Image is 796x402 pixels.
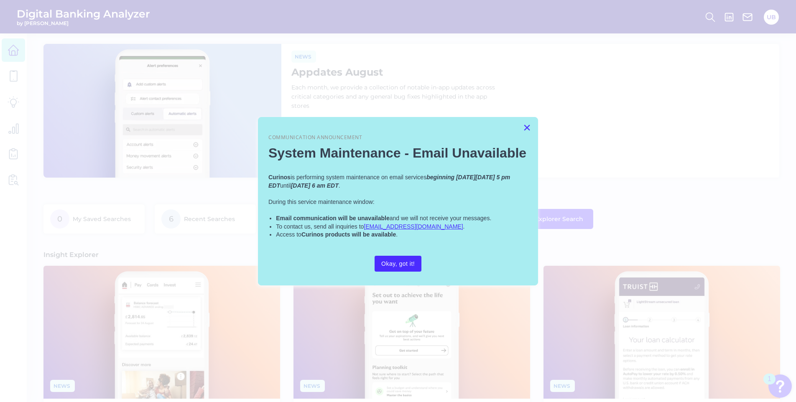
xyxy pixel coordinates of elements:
span: until [280,182,291,189]
span: is performing system maintenance on email services [291,174,426,181]
a: [EMAIL_ADDRESS][DOMAIN_NAME] [364,223,463,230]
span: To contact us, send all inquiries to [276,223,364,230]
em: beginning [DATE][DATE] 5 pm EDT [268,174,512,189]
span: . [339,182,340,189]
span: . [463,223,465,230]
p: Communication Announcement [268,134,528,141]
span: . [396,231,398,238]
em: [DATE] 6 am EDT [291,182,339,189]
span: Access to [276,231,301,238]
button: Okay, got it! [375,256,421,272]
h2: System Maintenance - Email Unavailable [268,145,528,161]
span: and we will not receive your messages. [390,215,492,221]
strong: Curinos products will be available [301,231,396,238]
strong: Email communication will be unavailable [276,215,390,221]
p: During this service maintenance window: [268,198,528,206]
button: Close [523,121,531,134]
strong: Curinos [268,174,291,181]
